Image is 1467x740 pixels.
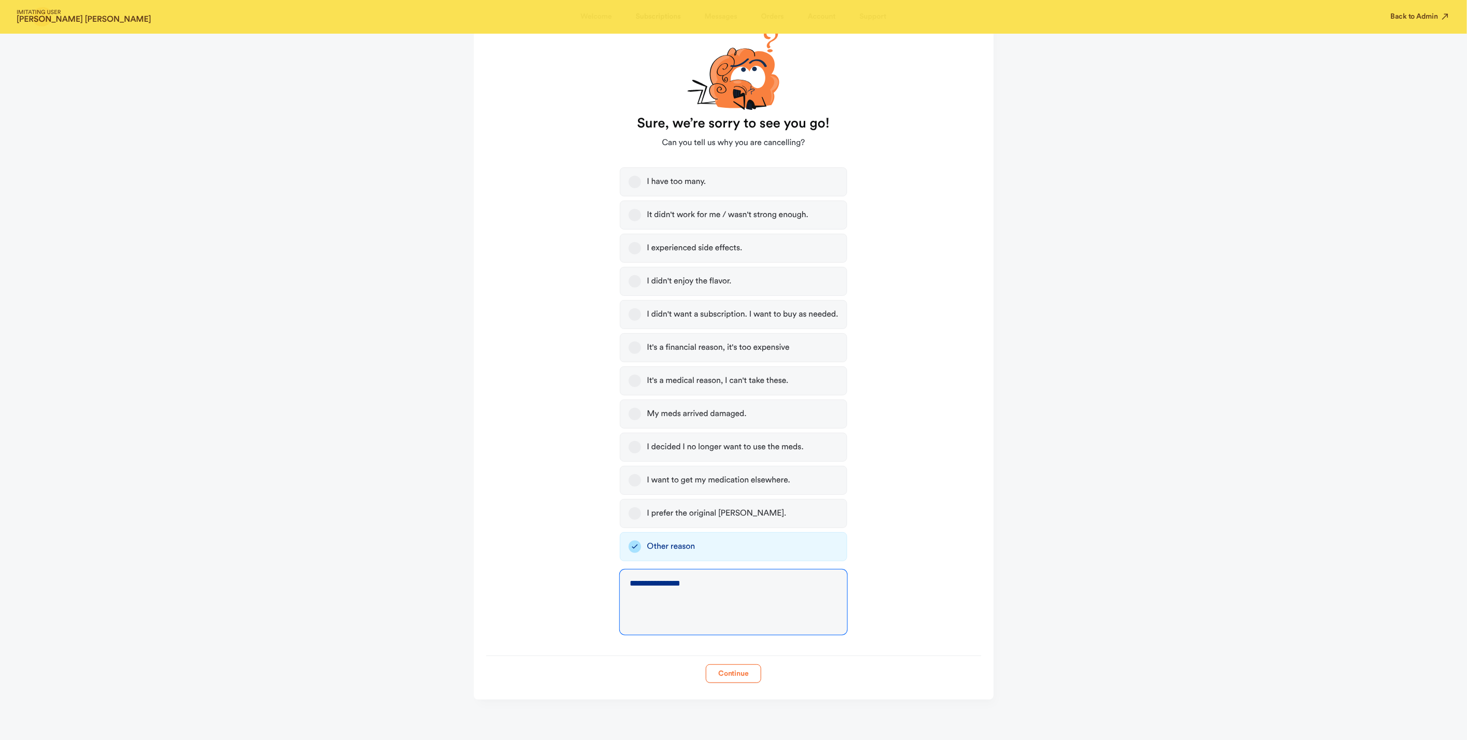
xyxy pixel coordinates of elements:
button: Other reason [629,540,641,553]
div: It's a financial reason, it's too expensive [647,343,790,353]
div: I want to get my medication elsewhere. [647,475,790,486]
button: Back to Admin [1391,11,1450,22]
div: I didn't want a subscription. I want to buy as needed. [647,309,838,320]
button: My meds arrived damaged. [629,408,641,420]
button: It's a financial reason, it's too expensive [629,341,641,354]
span: IMITATING USER [17,10,151,16]
button: Continue [706,664,761,683]
strong: [PERSON_NAME] [PERSON_NAME] [17,16,151,24]
strong: Sure, we’re sorry to see you go! [637,115,830,132]
button: I experienced side effects. [629,242,641,254]
button: I decided I no longer want to use the meds. [629,441,641,453]
div: I prefer the original [PERSON_NAME]. [647,508,787,519]
button: It's a medical reason, I can't take these. [629,375,641,387]
img: cartoon-confuse-xvMLqgb5.svg [687,24,780,110]
div: I didn't enjoy the flavor. [647,276,732,287]
div: I experienced side effects. [647,243,743,253]
div: I decided I no longer want to use the meds. [647,442,804,452]
button: I prefer the original [PERSON_NAME]. [629,507,641,520]
span: Can you tell us why you are cancelling? [662,137,805,149]
div: Other reason [647,542,695,552]
button: I didn't want a subscription. I want to buy as needed. [629,308,641,321]
button: I have too many. [629,176,641,188]
button: I want to get my medication elsewhere. [629,474,641,487]
div: I have too many. [647,177,706,187]
div: It didn't work for me / wasn't strong enough. [647,210,809,220]
div: It's a medical reason, I can't take these. [647,376,789,386]
button: It didn't work for me / wasn't strong enough. [629,209,641,221]
button: I didn't enjoy the flavor. [629,275,641,288]
div: My meds arrived damaged. [647,409,747,419]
